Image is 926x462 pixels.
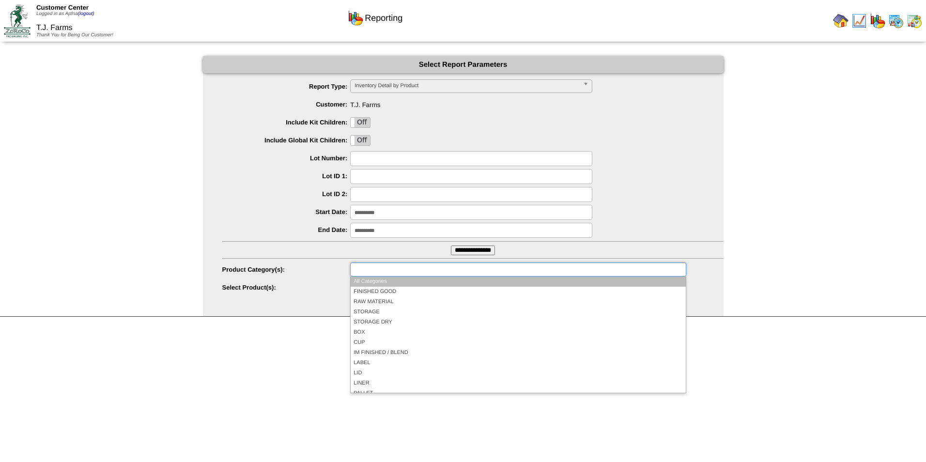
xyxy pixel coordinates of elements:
[222,154,351,162] label: Lot Number:
[36,32,113,38] span: Thank You for Being Our Customer!
[4,4,31,37] img: ZoRoCo_Logo(Green%26Foil)%20jpg.webp
[222,101,351,108] label: Customer:
[351,358,685,368] li: LABEL
[351,118,370,127] label: Off
[350,135,370,146] div: OnOff
[203,56,724,73] div: Select Report Parameters
[222,119,351,126] label: Include Kit Children:
[222,83,351,90] label: Report Type:
[365,13,402,23] span: Reporting
[36,24,73,32] span: T.J. Farms
[351,136,370,145] label: Off
[351,317,685,327] li: STORAGE DRY
[350,117,370,128] div: OnOff
[351,348,685,358] li: IM FINISHED / BLEND
[833,13,849,29] img: home.gif
[222,97,724,108] span: T.J. Farms
[222,208,351,216] label: Start Date:
[851,13,867,29] img: line_graph.gif
[36,4,89,11] span: Customer Center
[351,307,685,317] li: STORAGE
[348,10,363,26] img: graph.gif
[351,297,685,307] li: RAW MATERIAL
[907,13,922,29] img: calendarinout.gif
[222,226,351,233] label: End Date:
[36,11,94,16] span: Logged in as Apfna
[351,327,685,338] li: BOX
[222,190,351,198] label: Lot ID 2:
[351,338,685,348] li: CUP
[355,80,579,92] span: Inventory Detail by Product
[351,378,685,388] li: LINER
[351,277,685,287] li: All Categories
[78,11,94,16] a: (logout)
[222,137,351,144] label: Include Global Kit Children:
[351,388,685,399] li: PALLET
[222,172,351,180] label: Lot ID 1:
[222,284,351,291] label: Select Product(s):
[222,266,351,273] label: Product Category(s):
[351,368,685,378] li: LID
[888,13,904,29] img: calendarprod.gif
[870,13,885,29] img: graph.gif
[351,287,685,297] li: FINISHED GOOD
